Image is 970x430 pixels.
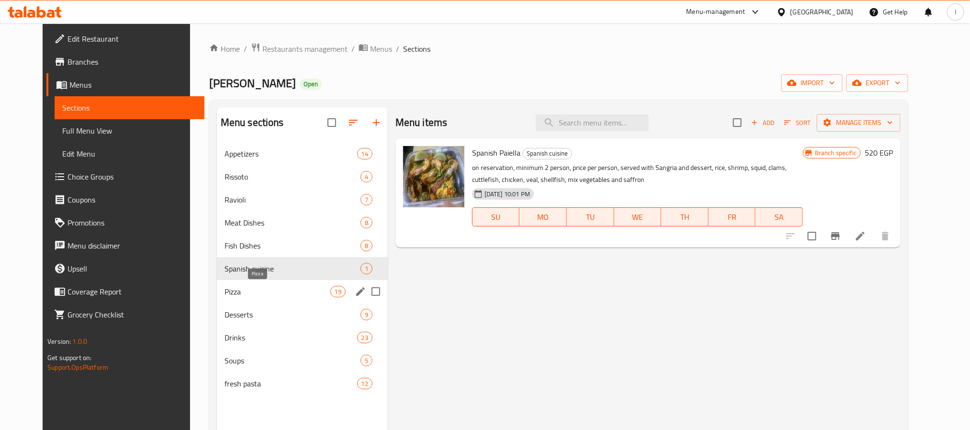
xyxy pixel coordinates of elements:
span: Open [300,80,322,88]
div: fresh pasta [225,378,357,389]
div: Open [300,79,322,90]
div: items [357,378,372,389]
div: items [361,217,372,228]
div: items [361,355,372,366]
span: Manage items [824,117,893,129]
span: Meat Dishes [225,217,361,228]
span: 8 [361,241,372,250]
span: TH [665,210,705,224]
div: [GEOGRAPHIC_DATA] [790,7,854,17]
div: Appetizers [225,148,357,159]
button: Manage items [817,114,901,132]
span: Grocery Checklist [68,309,197,320]
div: Ravioli [225,194,361,205]
div: items [357,148,372,159]
span: SU [476,210,516,224]
a: Support.OpsPlatform [47,361,108,373]
span: Drinks [225,332,357,343]
div: Appetizers14 [217,142,388,165]
span: Spanish cuisine [523,148,572,159]
span: Edit Menu [62,148,197,159]
span: import [789,77,835,89]
div: items [361,240,372,251]
span: 5 [361,356,372,365]
span: Sort sections [342,111,365,134]
button: edit [353,284,368,299]
span: Upsell [68,263,197,274]
span: Pizza [225,286,330,297]
span: Sort [784,117,811,128]
span: Promotions [68,217,197,228]
div: Menu-management [687,6,745,18]
span: Menu disclaimer [68,240,197,251]
div: Ravioli7 [217,188,388,211]
span: Restaurants management [262,43,348,55]
span: 23 [358,333,372,342]
div: Spanish cuisine1 [217,257,388,280]
span: 8 [361,218,372,227]
a: Restaurants management [251,43,348,55]
span: Branches [68,56,197,68]
div: items [361,194,372,205]
span: Desserts [225,309,361,320]
div: items [357,332,372,343]
button: import [781,74,843,92]
span: MO [523,210,563,224]
span: Rissoto [225,171,361,182]
h6: 520 EGP [865,146,893,159]
button: Add [747,115,778,130]
a: Promotions [46,211,204,234]
nav: Menu sections [217,138,388,399]
div: items [361,309,372,320]
button: Sort [782,115,813,130]
div: Desserts9 [217,303,388,326]
span: Soups [225,355,361,366]
button: Add section [365,111,388,134]
a: Menus [359,43,392,55]
span: [DATE] 10:01 PM [481,190,534,199]
span: Choice Groups [68,171,197,182]
button: export [846,74,908,92]
div: items [361,171,372,182]
span: SA [759,210,799,224]
button: TU [567,207,614,226]
input: search [536,114,649,131]
button: MO [519,207,567,226]
button: SU [472,207,519,226]
span: 1 [361,264,372,273]
span: Menus [370,43,392,55]
span: 14 [358,149,372,158]
span: Select to update [802,226,822,246]
button: WE [614,207,662,226]
span: Get support on: [47,351,91,364]
span: WE [618,210,658,224]
span: I [955,7,956,17]
span: Select section [727,113,747,133]
h2: Menu items [395,115,448,130]
li: / [396,43,399,55]
span: Select all sections [322,113,342,133]
a: Branches [46,50,204,73]
button: FR [709,207,756,226]
span: Fish Dishes [225,240,361,251]
span: Full Menu View [62,125,197,136]
span: Sections [403,43,430,55]
span: Add item [747,115,778,130]
a: Edit Restaurant [46,27,204,50]
button: TH [661,207,709,226]
span: Add [750,117,776,128]
div: Fish Dishes8 [217,234,388,257]
span: Sections [62,102,197,113]
img: Spanish Paiella [403,146,464,207]
span: Spanish cuisine [225,263,361,274]
span: Branch specific [811,148,860,158]
span: 9 [361,310,372,319]
span: [PERSON_NAME] [209,72,296,94]
span: FR [712,210,752,224]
